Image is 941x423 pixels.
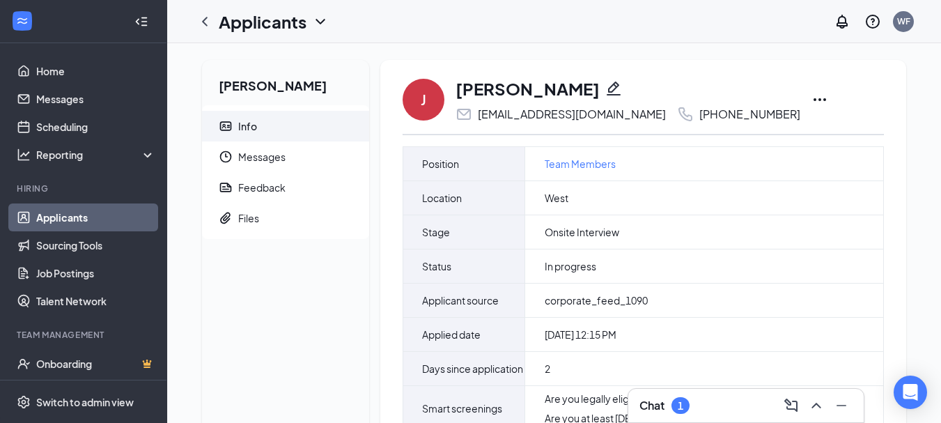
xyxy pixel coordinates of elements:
[219,10,306,33] h1: Applicants
[422,224,450,240] span: Stage
[783,397,800,414] svg: ComposeMessage
[36,57,155,85] a: Home
[422,360,523,377] span: Days since application
[545,328,616,341] span: [DATE] 12:15 PM
[36,395,134,409] div: Switch to admin view
[238,211,259,225] div: Files
[421,90,426,109] div: J
[699,107,800,121] div: [PHONE_NUMBER]
[422,400,502,417] span: Smart screenings
[219,211,233,225] svg: Paperclip
[422,190,462,206] span: Location
[834,13,850,30] svg: Notifications
[545,156,616,171] a: Team Members
[422,292,499,309] span: Applicant source
[811,91,828,108] svg: Ellipses
[17,329,153,341] div: Team Management
[808,397,825,414] svg: ChevronUp
[897,15,910,27] div: WF
[678,400,683,412] div: 1
[134,15,148,29] svg: Collapse
[238,119,257,133] div: Info
[202,141,369,172] a: ClockMessages
[36,350,155,378] a: OnboardingCrown
[17,148,31,162] svg: Analysis
[36,148,156,162] div: Reporting
[864,13,881,30] svg: QuestionInfo
[422,258,451,275] span: Status
[202,111,369,141] a: ContactCardInfo
[639,398,664,413] h3: Chat
[545,392,834,406] div: Are you legally eligible to work in the [GEOGRAPHIC_DATA]? :
[312,13,329,30] svg: ChevronDown
[677,106,694,123] svg: Phone
[545,259,596,273] span: In progress
[545,362,550,376] span: 2
[36,85,155,113] a: Messages
[805,394,827,417] button: ChevronUp
[17,395,31,409] svg: Settings
[545,191,568,205] span: West
[36,203,155,231] a: Applicants
[478,107,666,121] div: [EMAIL_ADDRESS][DOMAIN_NAME]
[605,80,622,97] svg: Pencil
[422,326,481,343] span: Applied date
[202,172,369,203] a: ReportFeedback
[830,394,853,417] button: Minimize
[202,60,369,105] h2: [PERSON_NAME]
[545,293,648,307] span: corporate_feed_1090
[456,77,600,100] h1: [PERSON_NAME]
[202,203,369,233] a: PaperclipFiles
[36,231,155,259] a: Sourcing Tools
[219,119,233,133] svg: ContactCard
[422,155,459,172] span: Position
[545,225,619,239] span: Onsite Interview
[219,180,233,194] svg: Report
[15,14,29,28] svg: WorkstreamLogo
[456,106,472,123] svg: Email
[219,150,233,164] svg: Clock
[780,394,802,417] button: ComposeMessage
[36,287,155,315] a: Talent Network
[36,113,155,141] a: Scheduling
[36,378,155,406] a: TeamCrown
[196,13,213,30] svg: ChevronLeft
[17,183,153,194] div: Hiring
[36,259,155,287] a: Job Postings
[894,376,927,409] div: Open Intercom Messenger
[833,397,850,414] svg: Minimize
[238,180,286,194] div: Feedback
[238,141,358,172] span: Messages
